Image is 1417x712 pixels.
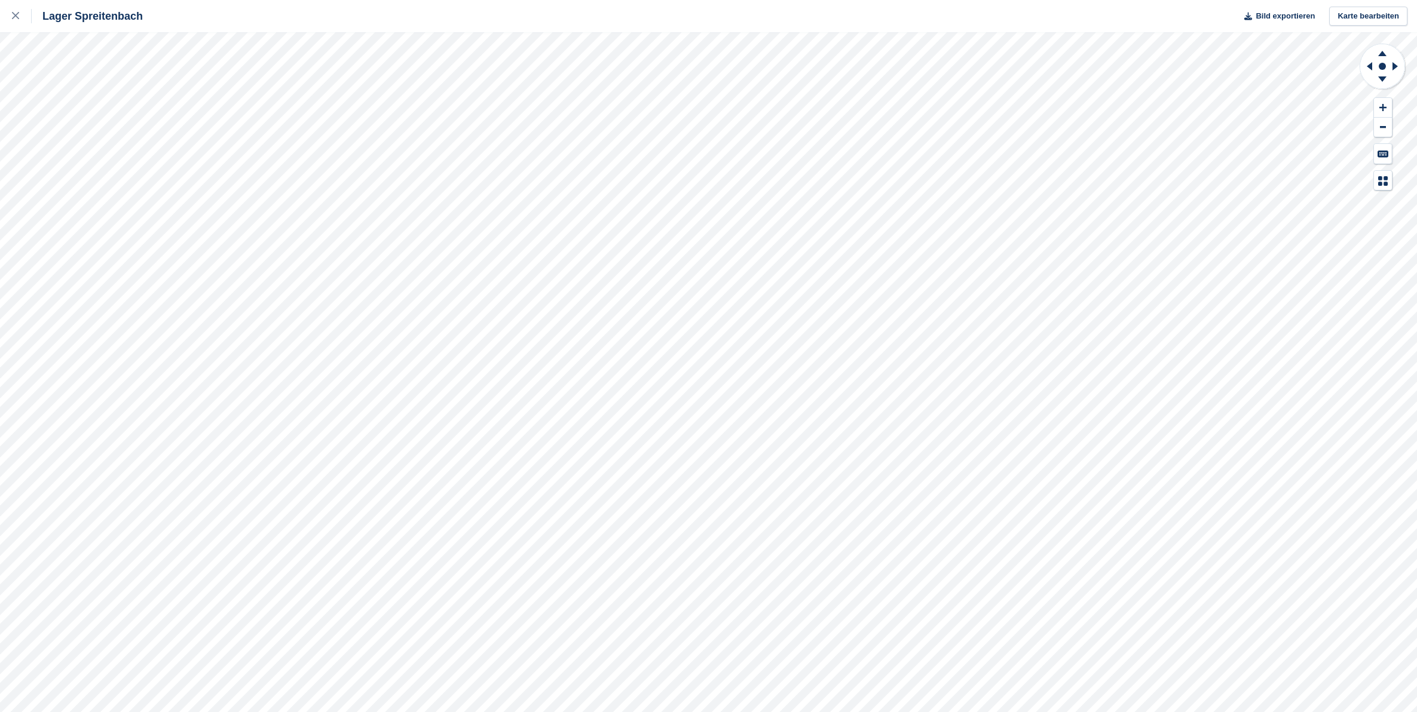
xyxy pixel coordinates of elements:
[1374,98,1392,118] button: Zoom In
[1256,10,1315,22] span: Bild exportieren
[32,9,143,23] div: Lager Spreitenbach
[1329,7,1407,26] a: Karte bearbeiten
[1374,171,1392,191] button: Map Legend
[1374,144,1392,164] button: Keyboard Shortcuts
[1237,7,1315,26] button: Bild exportieren
[1374,118,1392,137] button: Zoom Out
